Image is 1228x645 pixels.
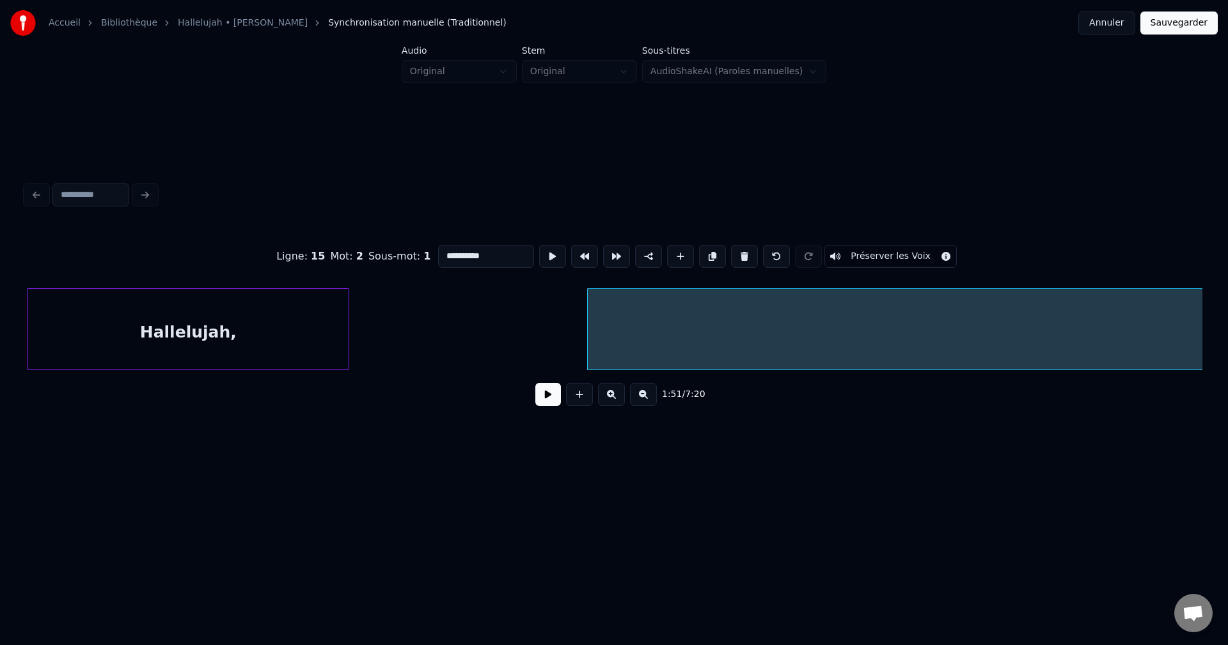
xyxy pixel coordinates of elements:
[824,245,957,268] button: Toggle
[49,17,81,29] a: Accueil
[49,17,507,29] nav: breadcrumb
[402,46,517,55] label: Audio
[330,249,363,264] div: Mot :
[1140,12,1218,35] button: Sauvegarder
[328,17,507,29] span: Synchronisation manuelle (Traditionnel)
[1174,594,1213,632] div: Ouvrir le chat
[101,17,157,29] a: Bibliothèque
[1078,12,1135,35] button: Annuler
[178,17,308,29] a: Hallelujah • [PERSON_NAME]
[368,249,430,264] div: Sous-mot :
[423,250,430,262] span: 1
[662,388,693,401] div: /
[356,250,363,262] span: 2
[10,10,36,36] img: youka
[642,46,826,55] label: Sous-titres
[311,250,325,262] span: 15
[276,249,325,264] div: Ligne :
[662,388,682,401] span: 1:51
[522,46,637,55] label: Stem
[685,388,705,401] span: 7:20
